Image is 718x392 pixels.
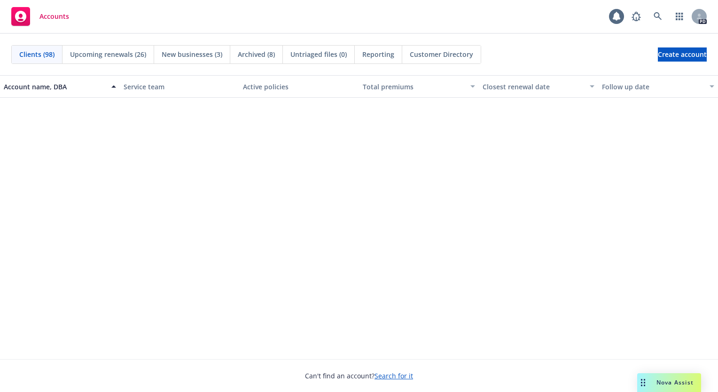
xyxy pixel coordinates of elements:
div: Follow up date [602,82,704,92]
a: Accounts [8,3,73,30]
div: Service team [124,82,236,92]
span: Accounts [39,13,69,20]
button: Total premiums [359,75,479,98]
a: Search for it [375,371,413,380]
span: Archived (8) [238,49,275,59]
div: Account name, DBA [4,82,106,92]
div: Total premiums [363,82,465,92]
div: Active policies [243,82,355,92]
button: Active policies [239,75,359,98]
div: Drag to move [637,373,649,392]
span: Create account [658,46,707,63]
div: Closest renewal date [483,82,585,92]
button: Follow up date [598,75,718,98]
button: Service team [120,75,240,98]
span: Upcoming renewals (26) [70,49,146,59]
span: Untriaged files (0) [290,49,347,59]
span: New businesses (3) [162,49,222,59]
span: Reporting [362,49,394,59]
span: Customer Directory [410,49,473,59]
a: Switch app [670,7,689,26]
a: Search [648,7,667,26]
button: Nova Assist [637,373,701,392]
span: Clients (98) [19,49,55,59]
span: Can't find an account? [305,371,413,381]
button: Closest renewal date [479,75,599,98]
a: Report a Bug [627,7,646,26]
a: Create account [658,47,707,62]
span: Nova Assist [656,378,694,386]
